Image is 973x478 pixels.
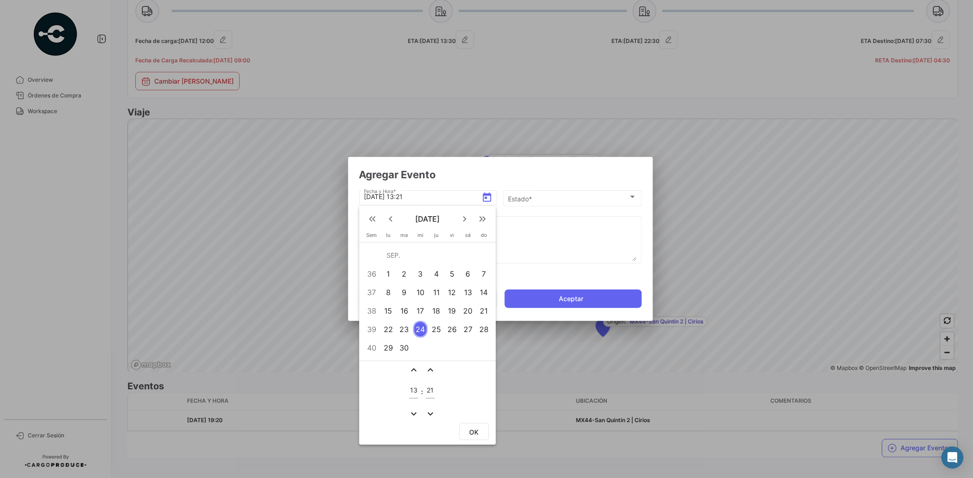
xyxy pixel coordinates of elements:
mat-icon: expand_less [425,364,436,375]
mat-icon: expand_more [425,408,436,419]
th: domingo [476,232,492,242]
div: 17 [413,303,428,319]
td: : [421,377,423,407]
th: martes [396,232,412,242]
td: 21 de septiembre de 2025 [476,302,492,320]
td: 16 de septiembre de 2025 [396,302,412,320]
th: miércoles [412,232,429,242]
td: 5 de septiembre de 2025 [444,265,460,283]
td: 11 de septiembre de 2025 [429,283,444,302]
th: Sem [363,232,381,242]
mat-icon: keyboard_double_arrow_right [477,213,489,224]
div: 2 [397,266,412,282]
td: 37 [363,283,381,302]
td: 23 de septiembre de 2025 [396,320,412,339]
td: 7 de septiembre de 2025 [476,265,492,283]
div: 6 [461,266,475,282]
td: 30 de septiembre de 2025 [396,339,412,357]
div: 22 [381,321,396,338]
td: 36 [363,265,381,283]
div: 10 [413,284,428,301]
mat-icon: keyboard_arrow_right [459,213,470,224]
div: 20 [461,303,475,319]
td: 40 [363,339,381,357]
mat-icon: expand_less [408,364,419,375]
td: 26 de septiembre de 2025 [444,320,460,339]
button: expand_less icon [425,364,436,375]
td: 10 de septiembre de 2025 [412,283,429,302]
td: 13 de septiembre de 2025 [460,283,476,302]
button: expand_more icon [408,408,419,419]
div: 23 [397,321,412,338]
td: 12 de septiembre de 2025 [444,283,460,302]
td: 9 de septiembre de 2025 [396,283,412,302]
td: 17 de septiembre de 2025 [412,302,429,320]
td: 8 de septiembre de 2025 [381,283,396,302]
td: 2 de septiembre de 2025 [396,265,412,283]
div: 14 [477,284,492,301]
div: 18 [429,303,444,319]
div: 21 [477,303,492,319]
td: 3 de septiembre de 2025 [412,265,429,283]
td: 27 de septiembre de 2025 [460,320,476,339]
div: 9 [397,284,412,301]
div: 5 [445,266,459,282]
th: lunes [381,232,396,242]
div: 24 [413,321,428,338]
td: 38 [363,302,381,320]
div: 26 [445,321,459,338]
div: 13 [461,284,475,301]
td: 19 de septiembre de 2025 [444,302,460,320]
div: 15 [381,303,396,319]
div: 29 [381,339,396,356]
div: 25 [429,321,444,338]
td: 29 de septiembre de 2025 [381,339,396,357]
div: 27 [461,321,475,338]
td: 22 de septiembre de 2025 [381,320,396,339]
div: 12 [445,284,459,301]
td: 6 de septiembre de 2025 [460,265,476,283]
div: 7 [477,266,492,282]
div: 19 [445,303,459,319]
div: 28 [477,321,492,338]
td: 14 de septiembre de 2025 [476,283,492,302]
th: sábado [460,232,476,242]
div: 3 [413,266,428,282]
td: 15 de septiembre de 2025 [381,302,396,320]
button: expand_more icon [425,408,436,419]
th: viernes [444,232,460,242]
mat-icon: expand_more [408,408,419,419]
td: 18 de septiembre de 2025 [429,302,444,320]
span: [DATE] [400,214,455,224]
td: 20 de septiembre de 2025 [460,302,476,320]
div: 1 [381,266,396,282]
div: Abrir Intercom Messenger [942,447,964,469]
span: OK [470,428,479,436]
button: expand_less icon [408,364,419,375]
td: 39 [363,320,381,339]
td: 4 de septiembre de 2025 [429,265,444,283]
th: jueves [429,232,444,242]
td: 28 de septiembre de 2025 [476,320,492,339]
mat-icon: keyboard_double_arrow_left [367,213,378,224]
td: 1 de septiembre de 2025 [381,265,396,283]
div: 30 [397,339,412,356]
td: SEP. [381,246,492,265]
div: 11 [429,284,444,301]
div: 16 [397,303,412,319]
td: 24 de septiembre de 2025 [412,320,429,339]
div: 4 [429,266,444,282]
div: 8 [381,284,396,301]
td: 25 de septiembre de 2025 [429,320,444,339]
button: OK [459,423,489,440]
mat-icon: keyboard_arrow_left [385,213,396,224]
